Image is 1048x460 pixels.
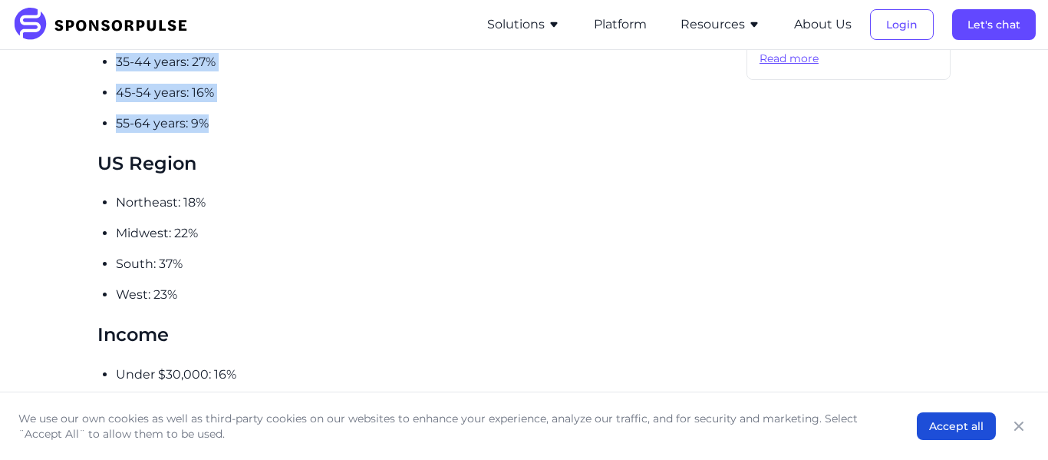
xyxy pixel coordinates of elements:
button: Login [870,9,934,40]
button: Accept all [917,412,996,440]
img: SponsorPulse [12,8,199,41]
button: About Us [794,15,852,34]
h3: US Region [97,151,734,175]
p: We use our own cookies as well as third-party cookies on our websites to enhance your experience,... [18,411,886,442]
button: Solutions [487,15,560,34]
span: Read more [760,51,938,67]
h3: Income [97,323,734,346]
a: Platform [594,18,647,31]
a: Login [870,18,934,31]
p: Northeast: 18% [116,194,734,212]
button: Platform [594,15,647,34]
p: 35-44 years: 27% [116,53,734,71]
p: Midwest: 22% [116,224,734,243]
a: About Us [794,18,852,31]
p: Under $30,000: 16% [116,366,734,384]
p: 55-64 years: 9% [116,114,734,133]
button: Resources [681,15,760,34]
button: Let's chat [952,9,1036,40]
iframe: Chat Widget [971,386,1048,460]
p: West: 23% [116,286,734,304]
a: Let's chat [952,18,1036,31]
p: 45-54 years: 16% [116,84,734,102]
p: South: 37% [116,255,734,273]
